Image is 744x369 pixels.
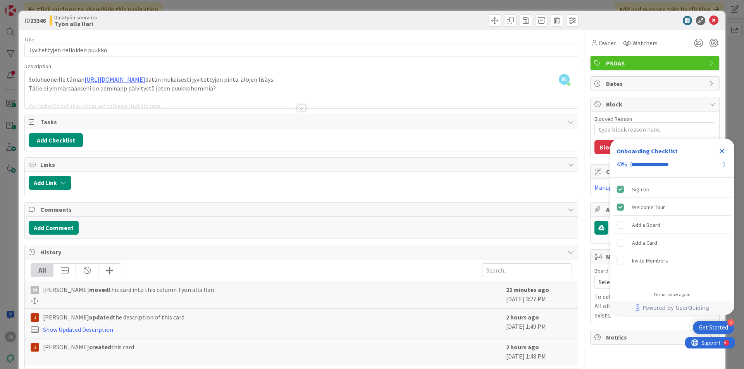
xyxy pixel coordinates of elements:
div: Add a Card is incomplete. [613,234,731,251]
img: JM [31,343,39,352]
span: Datatyön seuranta [54,14,97,21]
span: Comments [40,205,564,214]
span: History [40,247,564,257]
div: Add a Board [632,220,660,230]
span: Metrics [606,333,705,342]
b: 2 hours ago [506,313,539,321]
div: IN [31,286,39,294]
b: updated [89,313,113,321]
span: Select... [599,276,698,287]
button: Add Checklist [29,133,83,147]
p: Tälle ei ymmärtääkseni oo adminapp päivitystä joten puukkohommia? [29,84,574,93]
div: [DATE] 1:48 PM [506,342,572,361]
div: Open Get Started checklist, remaining modules: 3 [693,321,734,334]
span: Support [16,1,35,10]
button: Block [594,140,621,154]
div: 3 [727,319,734,326]
div: Checklist progress: 40% [617,161,728,168]
span: Mirrors [606,252,705,261]
div: Welcome Tour [632,203,665,212]
b: 2 hours ago [506,343,539,351]
span: PSOAS [606,58,705,68]
div: 9+ [39,3,43,9]
a: Manage Custom Fields [594,184,654,191]
b: 23346 [30,17,46,24]
span: Tasks [40,117,564,127]
div: Invite Members is incomplete. [613,252,731,269]
button: Add Comment [29,221,79,235]
span: Block [606,100,705,109]
div: [DATE] 1:49 PM [506,312,572,334]
div: Sign Up [632,185,649,194]
span: Links [40,160,564,169]
div: All [31,264,53,277]
b: moved [89,286,108,293]
div: Welcome Tour is complete. [613,199,731,216]
input: Search... [482,263,572,277]
a: [URL][DOMAIN_NAME] [84,76,145,83]
span: [PERSON_NAME] the description of this card [43,312,184,322]
span: [PERSON_NAME] this card into this column Työn alla Ilari [43,285,214,294]
span: [PERSON_NAME] this card [43,342,134,352]
div: Add a Card [632,238,657,247]
b: 22 minutes ago [506,286,549,293]
input: type card name here... [24,43,578,57]
label: Title [24,36,34,43]
span: IN [559,74,570,85]
b: Työn alla Ilari [54,21,97,27]
div: Close Checklist [716,145,728,157]
span: ID [24,16,46,25]
div: Checklist Container [610,139,734,315]
label: Blocked Reason [594,115,632,122]
div: Footer [610,301,734,315]
div: Get Started [699,324,728,331]
div: Do not show again [654,292,691,298]
a: Powered by UserGuiding [614,301,730,315]
p: Soluhuoneille tämän datan mukaisesti jyvitettyjen pinta-alojen lisäys. [29,75,574,84]
div: Sign Up is complete. [613,181,731,198]
span: Watchers [632,38,658,48]
div: 40% [617,161,627,168]
span: Owner [599,38,616,48]
img: JM [31,313,39,322]
span: Attachments [606,205,705,214]
span: Board [594,268,608,273]
div: Add a Board is incomplete. [613,216,731,233]
div: Checklist items [610,178,734,287]
a: Show Updated Description [43,326,113,333]
p: To delete a mirror card, just delete the card. All other mirrored cards will continue to exists. [594,292,715,320]
button: Add Link [29,176,71,190]
b: created [89,343,111,351]
span: Dates [606,79,705,88]
span: Custom Fields [606,167,705,176]
span: Description [24,63,51,70]
span: Powered by UserGuiding [642,303,709,312]
div: [DATE] 3:27 PM [506,285,572,304]
div: Invite Members [632,256,668,265]
div: Onboarding Checklist [617,146,678,156]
